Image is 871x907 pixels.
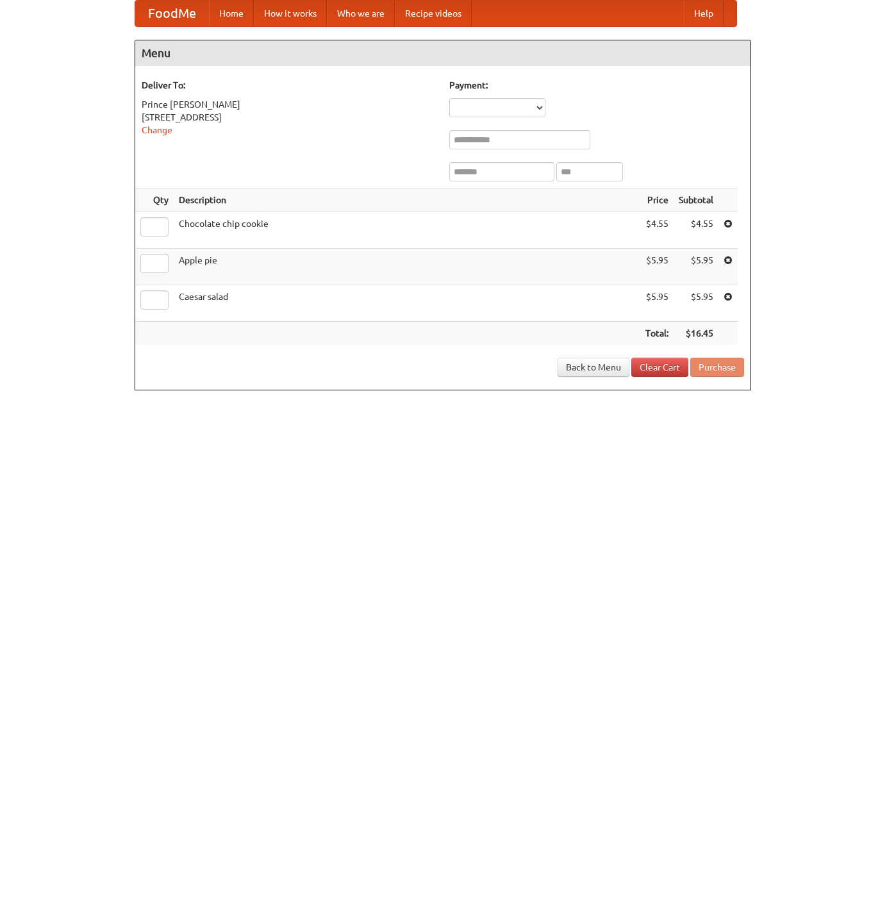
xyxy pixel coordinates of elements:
[674,249,718,285] td: $5.95
[142,98,436,111] div: Prince [PERSON_NAME]
[327,1,395,26] a: Who we are
[640,249,674,285] td: $5.95
[142,79,436,92] h5: Deliver To:
[142,125,172,135] a: Change
[674,188,718,212] th: Subtotal
[640,285,674,322] td: $5.95
[640,212,674,249] td: $4.55
[558,358,629,377] a: Back to Menu
[449,79,744,92] h5: Payment:
[684,1,724,26] a: Help
[135,1,209,26] a: FoodMe
[674,285,718,322] td: $5.95
[690,358,744,377] button: Purchase
[209,1,254,26] a: Home
[640,188,674,212] th: Price
[640,322,674,345] th: Total:
[174,188,640,212] th: Description
[395,1,472,26] a: Recipe videos
[174,249,640,285] td: Apple pie
[174,285,640,322] td: Caesar salad
[674,212,718,249] td: $4.55
[254,1,327,26] a: How it works
[142,111,436,124] div: [STREET_ADDRESS]
[135,188,174,212] th: Qty
[174,212,640,249] td: Chocolate chip cookie
[674,322,718,345] th: $16.45
[135,40,751,66] h4: Menu
[631,358,688,377] a: Clear Cart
